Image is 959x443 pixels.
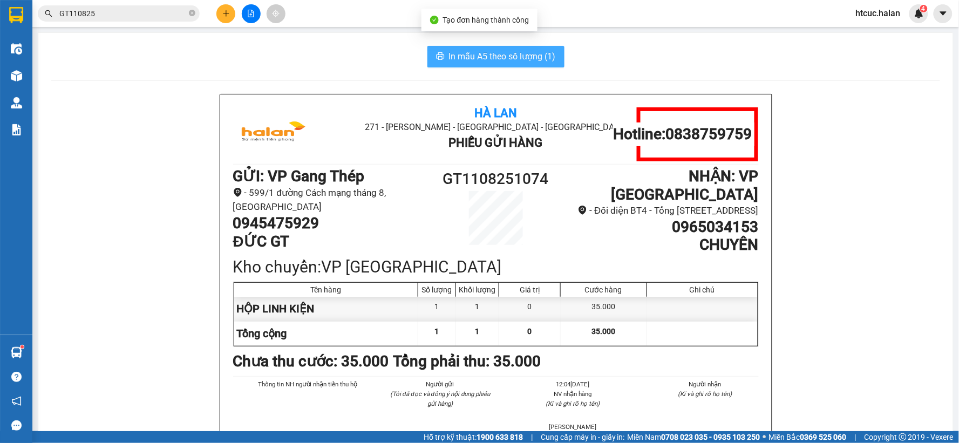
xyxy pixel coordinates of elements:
[914,9,924,18] img: icon-new-feature
[541,431,625,443] span: Cung cấp máy in - giấy in:
[390,390,490,407] i: (Tôi đã đọc và đồng ý nội dung phiếu gửi hàng)
[427,46,564,67] button: printerIn mẫu A5 theo số lượng (1)
[435,327,439,336] span: 1
[237,327,287,340] span: Tổng cộng
[421,285,453,294] div: Số lượng
[474,106,517,120] b: Hà Lan
[763,435,766,439] span: ⚪️
[528,327,532,336] span: 0
[233,352,389,370] b: Chưa thu cước : 35.000
[11,124,22,135] img: solution-icon
[613,125,752,144] h1: Hotline: 0838759759
[233,186,430,214] li: - 599/1 đường Cách mạng tháng 8, [GEOGRAPHIC_DATA]
[520,422,627,432] li: [PERSON_NAME]
[436,52,445,62] span: printer
[628,431,760,443] span: Miền Nam
[448,136,542,149] b: Phiếu Gửi Hàng
[387,379,494,389] li: Người gửi
[234,297,419,321] div: HỘP LINH KIỆN
[520,389,627,399] li: NV nhận hàng
[934,4,953,23] button: caret-down
[920,5,928,12] sup: 4
[502,285,557,294] div: Giá trị
[449,50,556,63] span: In mẫu A5 theo số lượng (1)
[561,218,758,236] h1: 0965034153
[499,297,561,321] div: 0
[418,297,456,321] div: 1
[237,285,416,294] div: Tên hàng
[591,327,615,336] span: 35.000
[546,400,600,407] i: (Kí và ghi rõ họ tên)
[272,10,280,17] span: aim
[321,120,671,134] li: 271 - [PERSON_NAME] - [GEOGRAPHIC_DATA] - [GEOGRAPHIC_DATA]
[922,5,926,12] span: 4
[477,433,523,441] strong: 1900 633 818
[456,297,499,321] div: 1
[520,379,627,389] li: 12:04[DATE]
[475,327,480,336] span: 1
[443,16,529,24] span: Tạo đơn hàng thành công
[222,10,230,17] span: plus
[899,433,907,441] span: copyright
[11,70,22,81] img: warehouse-icon
[652,379,759,389] li: Người nhận
[430,167,562,191] h1: GT1108251074
[242,4,261,23] button: file-add
[800,433,847,441] strong: 0369 525 060
[233,214,430,233] h1: 0945475929
[255,379,362,389] li: Thông tin NH người nhận tiền thu hộ
[938,9,948,18] span: caret-down
[11,372,22,382] span: question-circle
[561,203,758,218] li: - Đối diện BT4 - Tổng [STREET_ADDRESS]
[847,6,909,20] span: htcuc.halan
[531,431,533,443] span: |
[662,433,760,441] strong: 0708 023 035 - 0935 103 250
[216,4,235,23] button: plus
[233,167,365,185] b: GỬI : VP Gang Thép
[101,26,451,40] li: 271 - [PERSON_NAME] - [GEOGRAPHIC_DATA] - [GEOGRAPHIC_DATA]
[45,10,52,17] span: search
[430,16,439,24] span: check-circle
[233,233,430,251] h1: ĐỨC GT
[678,390,732,398] i: (Kí và ghi rõ họ tên)
[21,345,24,349] sup: 1
[561,236,758,254] h1: CHUYÊN
[611,167,759,203] b: NHẬN : VP [GEOGRAPHIC_DATA]
[578,206,587,215] span: environment
[11,43,22,54] img: warehouse-icon
[247,10,255,17] span: file-add
[59,8,187,19] input: Tìm tên, số ĐT hoặc mã đơn
[11,396,22,406] span: notification
[11,97,22,108] img: warehouse-icon
[189,9,195,19] span: close-circle
[393,352,541,370] b: Tổng phải thu: 35.000
[11,347,22,358] img: warehouse-icon
[233,107,314,161] img: logo.jpg
[650,285,755,294] div: Ghi chú
[561,297,647,321] div: 35.000
[9,7,23,23] img: logo-vxr
[769,431,847,443] span: Miền Bắc
[189,10,195,16] span: close-circle
[267,4,285,23] button: aim
[855,431,856,443] span: |
[459,285,496,294] div: Khối lượng
[233,188,242,197] span: environment
[13,13,94,67] img: logo.jpg
[13,73,188,91] b: GỬI : VP [PERSON_NAME]
[233,254,759,280] div: Kho chuyển: VP [GEOGRAPHIC_DATA]
[424,431,523,443] span: Hỗ trợ kỹ thuật:
[563,285,643,294] div: Cước hàng
[11,420,22,431] span: message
